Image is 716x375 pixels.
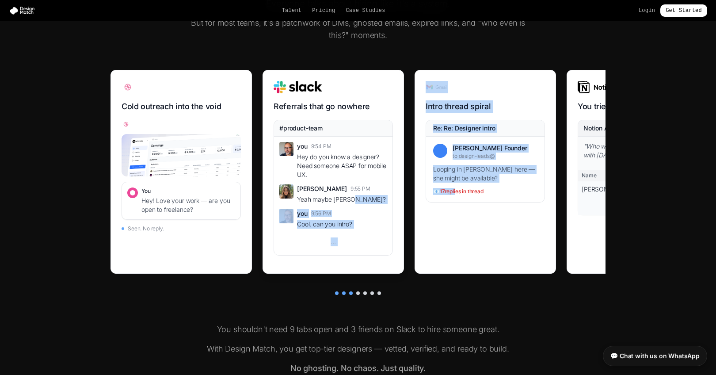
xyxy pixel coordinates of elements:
div: Hey do you know a designer? Need someone ASAP for mobile UX. [297,153,387,179]
p: You shouldn't need 9 tabs open and 3 friends on Slack to hire someone great. [188,323,528,336]
img: Dribbble [122,81,134,93]
div: Notion AI [583,124,610,133]
div: to design-leads@ [453,153,537,160]
div: ... [279,234,387,250]
div: Seen. No reply. [122,225,241,232]
div: Hey! Love your work — are you open to freelance? [141,196,235,214]
a: 💬 Chat with us on WhatsApp [603,346,707,366]
img: Gmail [426,81,448,93]
a: Case Studies [346,7,385,14]
span: 9:54 PM [311,143,331,150]
div: Re: Re: Designer intro [433,124,495,133]
a: Get Started [660,4,707,17]
a: Talent [282,7,302,14]
span: you [297,142,308,151]
p: But for most teams, it's a patchwork of DMs, ghosted emails, expired links, and "who even is this... [188,17,528,42]
a: Pricing [312,7,335,14]
div: Yep. This is a real process someone used to hire. [415,70,556,274]
img: Slack [274,81,322,93]
div: Cool, can you intro? [297,220,387,229]
div: 📧 17 replies in thread [433,188,537,195]
div: Name [578,170,607,181]
span: [PERSON_NAME] [297,184,347,193]
h3: Intro thread spiral [426,100,545,113]
img: You [279,142,293,156]
p: No ghosting. No chaos. Just quality. [188,362,528,375]
span: #product-team [279,124,323,133]
div: " Who was that designer we worked with [DATE]? " [583,142,691,160]
span: 9:56 PM [311,210,331,217]
img: You [279,209,293,223]
span: 9:55 PM [350,185,370,192]
div: You [141,187,235,195]
img: Dribbble [122,120,130,129]
div: [PERSON_NAME] [578,181,607,215]
img: xMarkets dashboard [122,134,241,176]
div: Yeah maybe [PERSON_NAME]? [297,195,387,204]
div: Yep. This is a real process someone used to hire. [567,70,708,274]
a: Login [639,7,655,14]
img: Notion [578,81,613,93]
h3: Cold outreach into the void [122,100,241,113]
img: Design Match [9,6,39,15]
p: With Design Match, you get top-tier designers — vetted, verified, and ready to build. [188,343,528,355]
div: Yep. This is a real process someone used to hire. [110,70,252,274]
h3: You tried to get organized [578,100,697,113]
h3: Referrals that go nowhere [274,100,393,113]
div: Yep. This is a real process someone used to hire. [263,70,404,274]
div: Looping in [PERSON_NAME] here — she might be available? [433,165,537,183]
span: you [297,209,308,218]
div: [PERSON_NAME] Founder [453,144,537,153]
img: Sarah [279,184,293,199]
